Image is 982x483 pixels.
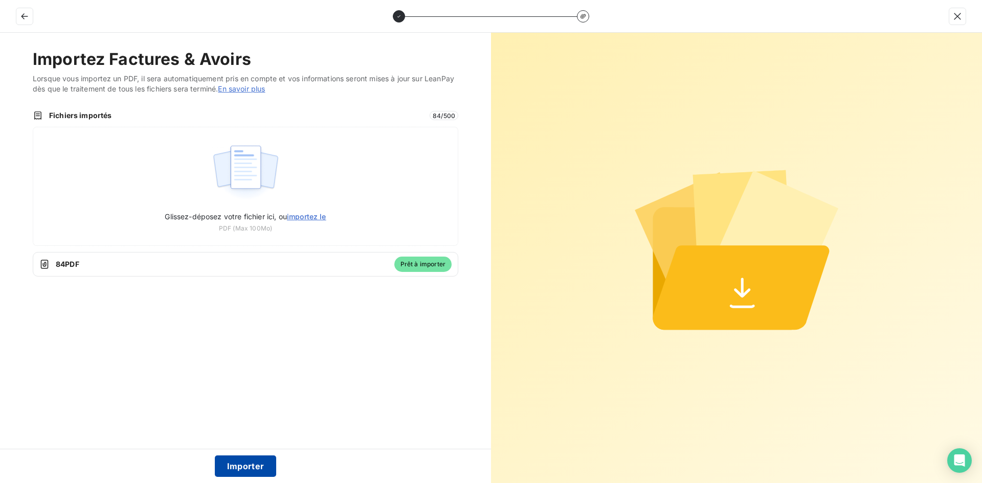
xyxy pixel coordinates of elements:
[33,49,458,70] h2: Importez Factures & Avoirs
[947,448,972,473] div: Open Intercom Messenger
[219,224,272,233] span: PDF (Max 100Mo)
[212,140,280,205] img: illustration
[33,74,458,94] span: Lorsque vous importez un PDF, il sera automatiquement pris en compte et vos informations seront m...
[215,455,277,477] button: Importer
[394,257,452,272] span: Prêt à importer
[430,111,458,120] span: 84 / 500
[287,212,326,221] span: importez le
[165,212,326,221] span: Glissez-déposez votre fichier ici, ou
[56,259,388,269] span: 84 PDF
[49,110,423,121] span: Fichiers importés
[218,84,265,93] a: En savoir plus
